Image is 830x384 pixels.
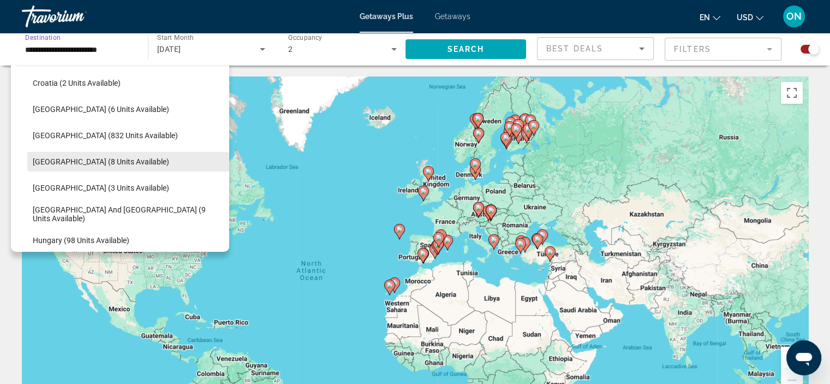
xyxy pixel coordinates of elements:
[546,44,603,53] span: Best Deals
[33,236,129,245] span: Hungary (98 units available)
[700,9,720,25] button: Change language
[781,82,803,104] button: Toggle fullscreen view
[288,45,292,54] span: 2
[781,347,803,369] button: Zoom in
[27,231,229,250] button: Hungary (98 units available)
[546,42,644,55] mat-select: Sort by
[27,152,229,172] button: [GEOGRAPHIC_DATA] (8 units available)
[27,126,229,145] button: [GEOGRAPHIC_DATA] (832 units available)
[27,178,229,198] button: [GEOGRAPHIC_DATA] (3 units available)
[22,2,131,31] a: Travorium
[786,340,821,375] iframe: Button to launch messaging window
[447,45,485,54] span: Search
[33,131,178,140] span: [GEOGRAPHIC_DATA] (832 units available)
[27,99,229,119] button: [GEOGRAPHIC_DATA] (6 units available)
[33,205,224,223] span: [GEOGRAPHIC_DATA] and [GEOGRAPHIC_DATA] (9 units available)
[288,34,323,42] span: Occupancy
[737,13,753,22] span: USD
[33,105,169,114] span: [GEOGRAPHIC_DATA] (6 units available)
[786,11,802,22] span: ON
[405,39,526,59] button: Search
[737,9,763,25] button: Change currency
[157,45,181,54] span: [DATE]
[780,5,808,28] button: User Menu
[33,184,169,192] span: [GEOGRAPHIC_DATA] (3 units available)
[27,73,229,93] button: Croatia (2 units available)
[665,37,781,61] button: Filter
[360,12,413,21] a: Getaways Plus
[25,33,61,41] span: Destination
[435,12,470,21] a: Getaways
[33,79,121,87] span: Croatia (2 units available)
[157,34,194,42] span: Start Month
[27,204,229,224] button: [GEOGRAPHIC_DATA] and [GEOGRAPHIC_DATA] (9 units available)
[700,13,710,22] span: en
[33,157,169,166] span: [GEOGRAPHIC_DATA] (8 units available)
